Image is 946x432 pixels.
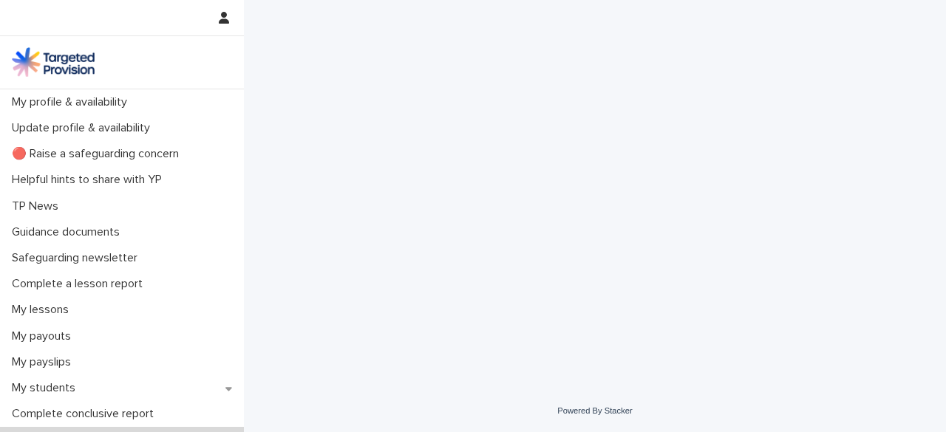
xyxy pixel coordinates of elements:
[6,277,154,291] p: Complete a lesson report
[6,225,132,239] p: Guidance documents
[6,303,81,317] p: My lessons
[6,407,166,421] p: Complete conclusive report
[6,355,83,369] p: My payslips
[6,173,174,187] p: Helpful hints to share with YP
[6,95,139,109] p: My profile & availability
[6,329,83,343] p: My payouts
[6,199,70,213] p: TP News
[6,251,149,265] p: Safeguarding newsletter
[12,47,95,77] img: M5nRWzHhSzIhMunXDL62
[557,406,632,415] a: Powered By Stacker
[6,381,87,395] p: My students
[6,121,162,135] p: Update profile & availability
[6,147,191,161] p: 🔴 Raise a safeguarding concern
